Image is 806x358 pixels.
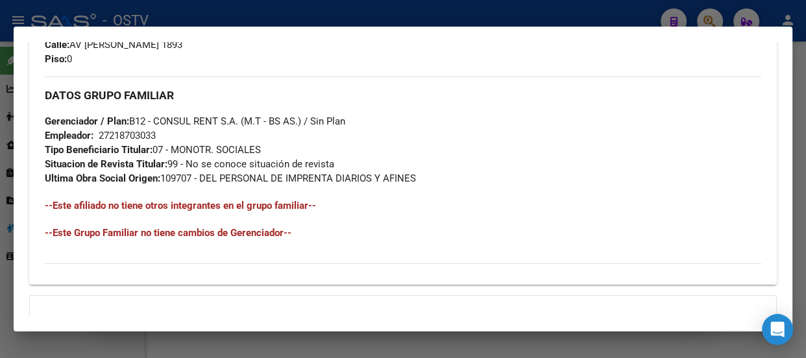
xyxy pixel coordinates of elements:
h4: --Este afiliado no tiene otros integrantes en el grupo familiar-- [45,198,761,213]
span: B12 - CONSUL RENT S.A. (M.T - BS AS.) / Sin Plan [45,115,345,127]
strong: Empleador: [45,130,93,141]
strong: Situacion de Revista Titular: [45,158,167,170]
span: 07 - MONOTR. SOCIALES [45,144,261,156]
div: 27218703033 [99,128,156,143]
span: 99 - No se conoce situación de revista [45,158,334,170]
strong: Gerenciador / Plan: [45,115,129,127]
strong: Piso: [45,53,67,65]
strong: Ultima Obra Social Origen: [45,173,160,184]
h4: --Este Grupo Familiar no tiene cambios de Gerenciador-- [45,226,761,240]
strong: Tipo Beneficiario Titular: [45,144,153,156]
strong: Calle: [45,39,69,51]
div: Open Intercom Messenger [762,314,793,345]
span: AV [PERSON_NAME] 1893 [45,39,182,51]
span: 109707 - DEL PERSONAL DE IMPRENTA DIARIOS Y AFINES [45,173,416,184]
span: 0 [45,53,72,65]
h3: DATOS GRUPO FAMILIAR [45,88,761,102]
